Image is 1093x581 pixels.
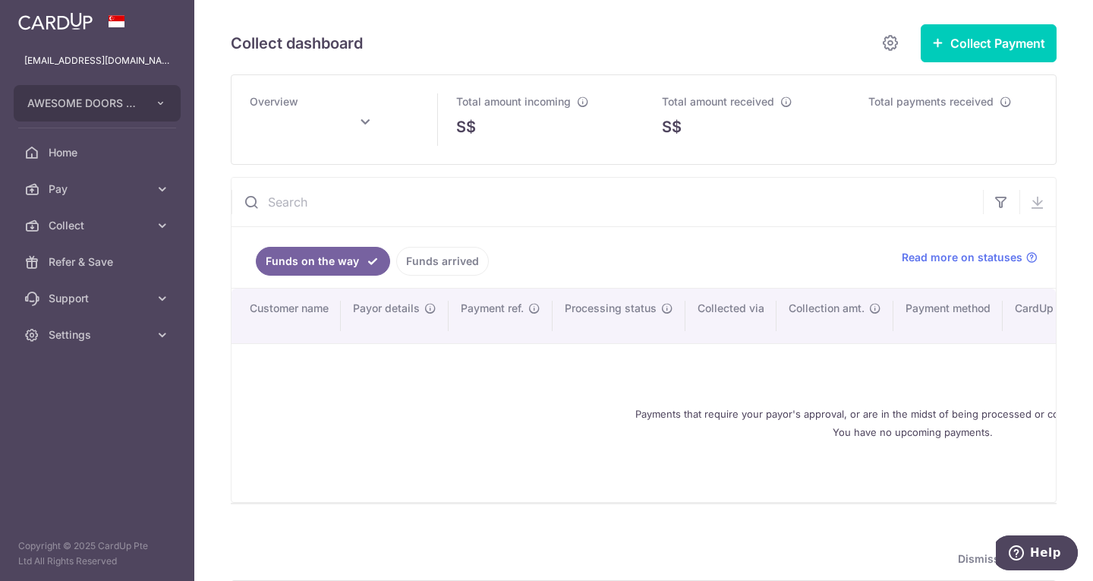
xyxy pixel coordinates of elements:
[353,301,420,316] span: Payor details
[231,31,363,55] h5: Collect dashboard
[893,289,1003,343] th: Payment method
[49,291,149,306] span: Support
[49,218,149,233] span: Collect
[958,550,1050,568] span: Dismiss guide
[27,96,140,111] span: AWESOME DOORS PTE. LTD.
[232,289,341,343] th: Customer name
[34,11,65,24] span: Help
[49,145,149,160] span: Home
[662,115,682,138] span: S$
[565,301,657,316] span: Processing status
[662,95,774,108] span: Total amount received
[996,535,1078,573] iframe: Opens a widget where you can find more information
[49,327,149,343] span: Settings
[868,95,994,108] span: Total payments received
[14,85,181,122] button: AWESOME DOORS PTE. LTD.
[902,250,1022,265] span: Read more on statuses
[456,115,476,138] span: S$
[250,95,298,108] span: Overview
[456,95,571,108] span: Total amount incoming
[49,182,149,197] span: Pay
[232,178,983,226] input: Search
[921,24,1057,62] button: Collect Payment
[789,301,865,316] span: Collection amt.
[902,250,1038,265] a: Read more on statuses
[18,12,93,30] img: CardUp
[396,247,489,276] a: Funds arrived
[1015,301,1073,316] span: CardUp fee
[49,254,149,270] span: Refer & Save
[256,247,390,276] a: Funds on the way
[24,53,170,68] p: [EMAIL_ADDRESS][DOMAIN_NAME]
[685,289,776,343] th: Collected via
[461,301,524,316] span: Payment ref.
